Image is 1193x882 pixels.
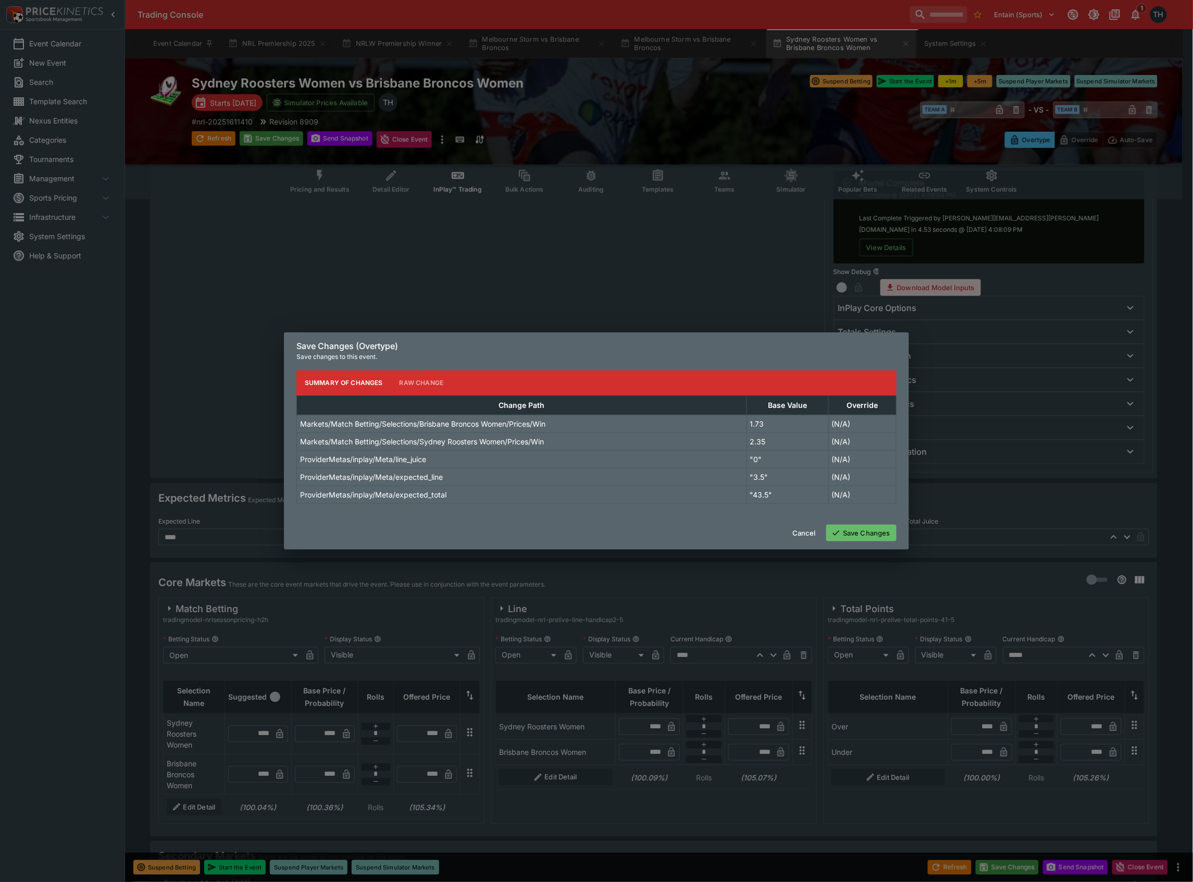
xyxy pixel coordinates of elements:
[300,418,545,429] p: Markets/Match Betting/Selections/Brisbane Broncos Women/Prices/Win
[297,395,747,415] th: Change Path
[300,489,446,500] p: ProviderMetas/inplay/Meta/expected_total
[300,454,426,465] p: ProviderMetas/inplay/Meta/line_juice
[747,486,828,503] td: "43.5"
[391,370,452,395] button: Raw Change
[300,436,544,447] p: Markets/Match Betting/Selections/Sydney Roosters Women/Prices/Win
[828,432,896,450] td: (N/A)
[747,415,828,432] td: 1.73
[296,352,897,362] p: Save changes to this event.
[828,450,896,468] td: (N/A)
[296,370,391,395] button: Summary of Changes
[828,486,896,503] td: (N/A)
[828,468,896,486] td: (N/A)
[747,468,828,486] td: "3.5"
[747,450,828,468] td: "0"
[747,395,828,415] th: Base Value
[300,471,443,482] p: ProviderMetas/inplay/Meta/expected_line
[296,341,897,352] h6: Save Changes (Overtype)
[747,432,828,450] td: 2.35
[828,395,896,415] th: Override
[828,415,896,432] td: (N/A)
[786,525,822,541] button: Cancel
[826,525,897,541] button: Save Changes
